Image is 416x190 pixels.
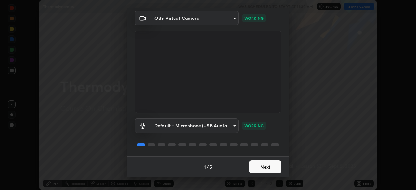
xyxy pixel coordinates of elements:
button: Next [249,160,281,173]
p: WORKING [244,15,264,21]
h4: 5 [209,163,212,170]
p: WORKING [244,123,264,129]
h4: 1 [204,163,206,170]
h4: / [207,163,209,170]
div: OBS Virtual Camera [150,118,239,133]
div: OBS Virtual Camera [150,11,239,25]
